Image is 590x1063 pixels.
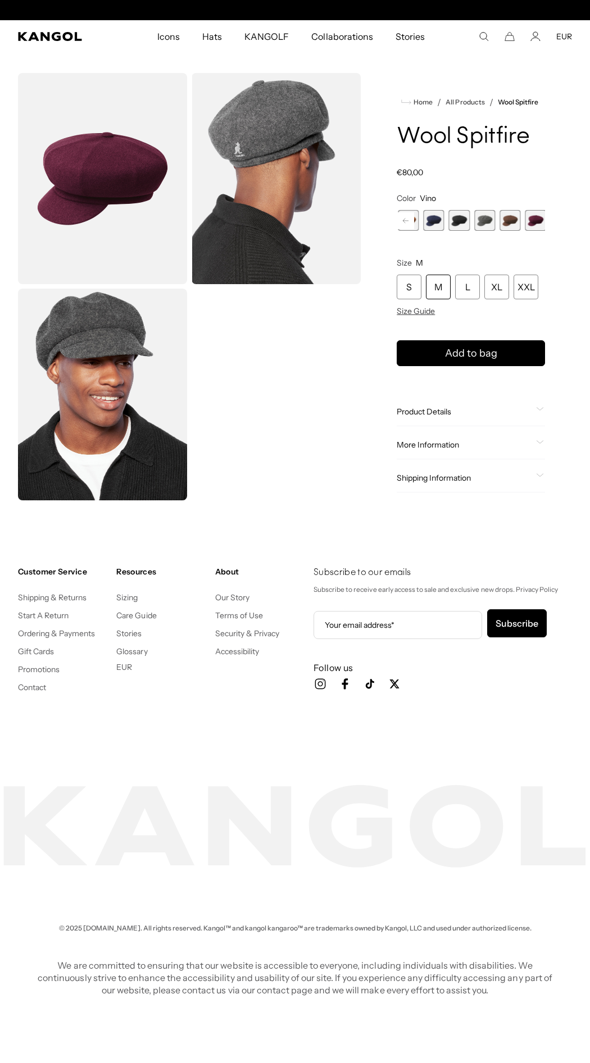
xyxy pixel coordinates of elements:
a: Start A Return [18,610,69,621]
nav: breadcrumbs [397,95,545,109]
a: Promotions [18,664,60,674]
a: Account [530,31,541,42]
span: Hats [202,20,222,53]
p: Subscribe to receive early access to sale and exclusive new drops. Privacy Policy [314,583,572,596]
div: Announcement [179,6,411,15]
a: Collaborations [300,20,384,53]
a: Wool Spitfire [498,98,538,106]
span: KANGOLF [244,20,289,53]
div: 7 of 8 [500,210,520,231]
h4: Customer Service [18,567,107,577]
a: Kangol [18,32,103,41]
div: 3 of 8 [398,210,419,231]
button: EUR [116,662,132,672]
span: €80,00 [397,167,423,177]
span: More Information [397,440,532,450]
span: Home [411,98,433,106]
span: Size [397,258,412,268]
h4: Resources [116,567,206,577]
h4: About [215,567,305,577]
div: 5 of 8 [449,210,470,231]
img: dark-flannel [192,73,361,284]
span: Product Details [397,407,532,417]
button: Cart [505,31,515,42]
img: dark-flannel [18,289,187,500]
label: Tobacco [500,210,520,231]
button: Add to bag [397,340,545,366]
a: KANGOLF [233,20,300,53]
span: Add to bag [445,346,497,361]
div: 1 of 2 [179,6,411,15]
a: Stories [384,20,436,53]
label: Vino [525,210,546,231]
li: / [485,95,493,109]
button: EUR [556,31,572,42]
div: L [455,275,480,299]
span: Size Guide [397,306,435,316]
li: / [433,95,441,109]
a: Terms of Use [215,610,263,621]
a: Gift Cards [18,646,54,656]
a: Glossary [116,646,147,656]
div: XXL [514,275,538,299]
label: Black [449,210,470,231]
h3: Follow us [314,661,572,674]
div: 8 of 8 [525,210,546,231]
summary: Search here [479,31,489,42]
button: Subscribe [487,609,547,637]
product-gallery: Gallery Viewer [18,73,361,500]
p: We are committed to ensuring that our website is accessible to everyone, including individuals wi... [34,959,556,996]
a: Security & Privacy [215,628,280,638]
a: All Products [446,98,484,106]
a: Stories [116,628,142,638]
a: Icons [146,20,191,53]
div: M [426,275,451,299]
div: 4 of 8 [423,210,444,231]
a: Ordering & Payments [18,628,96,638]
a: Hats [191,20,233,53]
img: color-vino [18,73,187,284]
label: Navy [423,210,444,231]
a: Home [401,97,433,107]
div: XL [484,275,509,299]
a: Accessibility [215,646,259,656]
span: Color [397,193,416,203]
span: M [416,258,423,268]
h1: Wool Spitfire [397,125,545,149]
span: Vino [420,193,436,203]
span: Icons [157,20,180,53]
a: Contact [18,682,46,692]
span: Collaborations [311,20,373,53]
h4: Subscribe to our emails [314,567,572,579]
label: Dark Flannel [474,210,495,231]
a: Shipping & Returns [18,592,87,603]
label: Mahogany [398,210,419,231]
a: Care Guide [116,610,156,621]
a: Sizing [116,592,138,603]
span: Shipping Information [397,473,532,483]
a: Our Story [215,592,249,603]
span: Stories [396,20,425,53]
div: 6 of 8 [474,210,495,231]
div: S [397,275,421,299]
slideshow-component: Announcement bar [179,6,411,15]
